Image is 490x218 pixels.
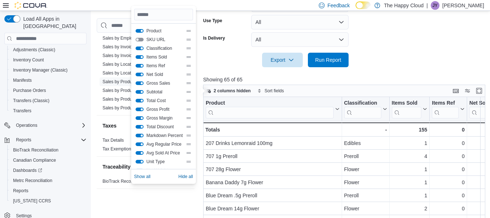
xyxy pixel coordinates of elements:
[16,137,31,143] span: Reports
[136,64,144,68] button: Items Ref
[475,86,483,95] button: Enter fullscreen
[136,73,144,76] button: Net Sold
[391,139,427,148] div: 1
[10,176,55,185] a: Metrc Reconciliation
[344,100,381,107] div: Classification
[186,89,192,95] div: Drag handle
[186,124,192,130] div: Drag handle
[266,53,298,67] span: Export
[136,81,144,85] button: Gross Sales
[146,159,183,165] span: Unit Type
[136,169,144,172] button: Net Weight
[146,124,183,130] span: Total Discount
[186,80,192,86] div: Drag handle
[13,67,68,73] span: Inventory Manager (Classic)
[10,66,87,74] span: Inventory Manager (Classic)
[146,98,183,104] span: Total Cost
[103,53,154,58] span: Sales by Invoice & Product
[13,57,44,63] span: Inventory Count
[186,106,192,112] div: Drag handle
[214,88,251,94] span: 2 columns hidden
[103,163,130,170] h3: Traceability
[103,70,153,76] a: Sales by Location per Day
[178,172,193,181] button: Hide all
[10,76,87,85] span: Manifests
[391,100,427,118] button: Items Sold
[134,9,193,20] input: Search columns
[10,197,54,205] a: [US_STATE] CCRS
[186,150,192,156] div: Drag handle
[186,54,192,60] div: Drag handle
[391,191,427,200] div: 1
[391,100,421,118] div: Items Sold
[7,196,89,206] button: [US_STATE] CCRS
[432,100,459,118] div: Items Ref
[391,165,427,174] div: 1
[254,86,287,95] button: Sort fields
[13,136,34,144] button: Reports
[146,141,183,147] span: Avg Regular Price
[7,155,89,165] button: Canadian Compliance
[432,125,465,134] div: 0
[186,115,192,121] div: Drag handle
[146,54,183,60] span: Items Sold
[103,96,174,102] span: Sales by Product & Location per Day
[13,178,52,183] span: Metrc Reconciliation
[344,178,387,187] div: Flower
[134,174,150,179] span: Show all
[1,135,89,145] button: Reports
[344,125,387,134] div: -
[103,44,134,50] span: Sales by Invoice
[146,106,183,112] span: Gross Profit
[433,1,438,10] span: JY
[136,151,144,155] button: Avg Sold At Price
[103,88,157,93] span: Sales by Product & Location
[20,15,87,30] span: Load All Apps in [GEOGRAPHIC_DATA]
[10,197,87,205] span: Washington CCRS
[186,45,192,51] div: Drag handle
[206,100,340,118] button: Product
[103,79,136,84] a: Sales by Product
[10,66,71,74] a: Inventory Manager (Classic)
[103,179,148,184] a: BioTrack Reconciliation
[186,63,192,69] div: Drag handle
[103,138,124,143] a: Tax Details
[328,2,350,9] span: Feedback
[432,178,465,187] div: 0
[432,100,459,107] div: Items Ref
[432,191,465,200] div: 0
[136,134,144,137] button: Markdown Percent
[103,70,153,76] span: Sales by Location per Day
[344,204,387,213] div: Flower
[7,45,89,55] button: Adjustments (Classic)
[1,120,89,130] button: Operations
[10,176,87,185] span: Metrc Reconciliation
[178,174,193,179] span: Hide all
[206,165,340,174] div: 707 28g Flower
[10,45,58,54] a: Adjustments (Classic)
[10,166,45,175] a: Dashboards
[10,106,87,115] span: Transfers
[344,152,387,161] div: Preroll
[103,97,174,102] a: Sales by Product & Location per Day
[186,141,192,147] div: Drag handle
[136,142,144,146] button: Avg Regular Price
[97,177,194,189] div: Traceability
[432,152,465,161] div: 0
[7,55,89,65] button: Inventory Count
[16,122,37,128] span: Operations
[206,152,340,161] div: 707 1g Preroll
[206,178,340,187] div: Banana Daddy 7g Flower
[136,47,144,50] button: Classification
[391,125,427,134] div: 155
[344,165,387,174] div: Flower
[431,1,439,10] div: Justin Yattaw
[251,32,349,47] button: All
[432,204,465,213] div: 0
[97,136,194,156] div: Taxes
[103,146,133,152] span: Tax Exemptions
[103,137,124,143] span: Tax Details
[391,100,421,107] div: Items Sold
[7,106,89,116] button: Transfers
[391,178,427,187] div: 1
